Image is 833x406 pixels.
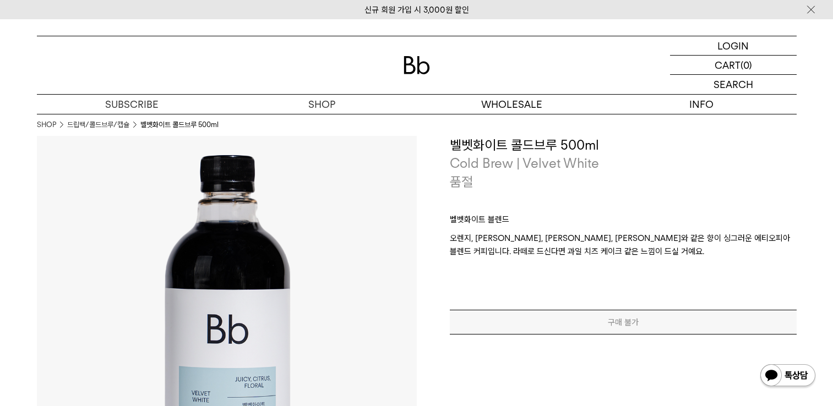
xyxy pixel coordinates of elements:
[670,56,797,75] a: CART (0)
[607,95,797,114] p: INFO
[741,56,752,74] p: (0)
[37,95,227,114] a: SUBSCRIBE
[450,310,797,334] button: 구매 불가
[140,119,219,130] li: 벨벳화이트 콜드브루 500ml
[364,5,469,15] a: 신규 회원 가입 시 3,000원 할인
[450,173,473,191] p: 품절
[450,232,797,271] p: 오렌지, [PERSON_NAME], [PERSON_NAME], [PERSON_NAME]와 같은 향이 싱그러운 에티오피아 블렌드 커피입니다. 라떼로 드신다면 과일 치즈 케이크 ...
[404,56,430,74] img: 로고
[450,154,797,173] p: Cold Brew | Velvet White
[759,363,816,389] img: 카카오톡 채널 1:1 채팅 버튼
[714,75,753,94] p: SEARCH
[227,95,417,114] a: SHOP
[37,119,56,130] a: SHOP
[670,36,797,56] a: LOGIN
[450,213,797,232] p: 벨벳화이트 블렌드
[67,119,129,130] a: 드립백/콜드브루/캡슐
[417,95,607,114] p: WHOLESALE
[450,136,797,155] h3: 벨벳화이트 콜드브루 500ml
[717,36,749,55] p: LOGIN
[715,56,741,74] p: CART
